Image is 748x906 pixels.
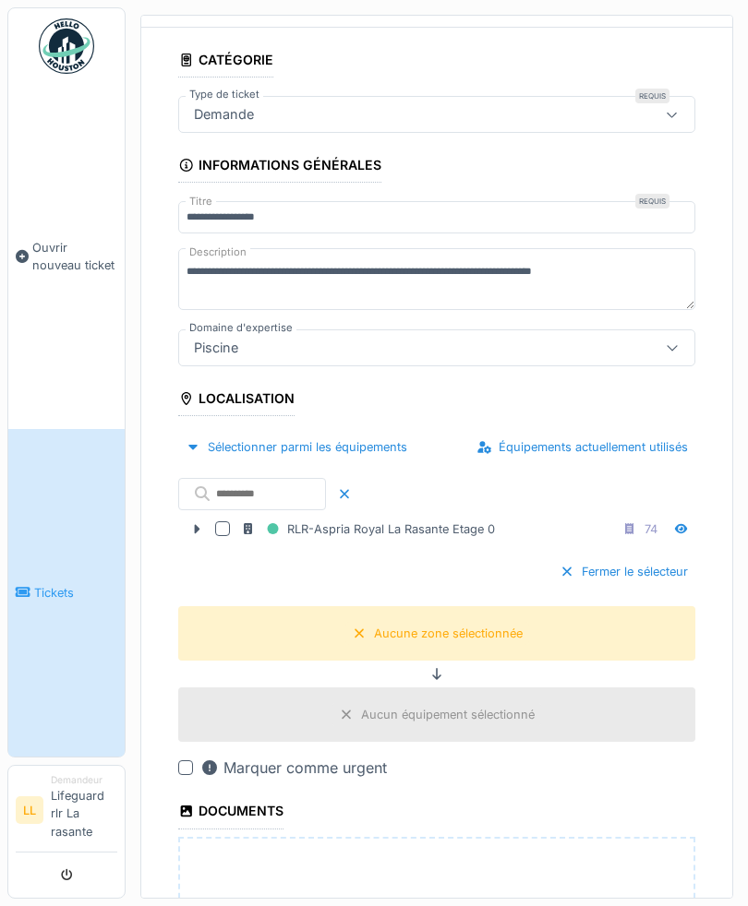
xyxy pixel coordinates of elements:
[645,520,658,538] div: 74
[635,194,670,209] div: Requis
[374,625,523,642] div: Aucune zone sélectionnée
[178,46,273,77] div: Catégorie
[186,320,296,336] label: Domaine d'expertise
[34,584,117,602] span: Tickets
[469,435,695,459] div: Équipements actuellement utilisés
[32,239,117,274] span: Ouvrir nouveau ticket
[178,435,415,459] div: Sélectionner parmi les équipements
[635,89,670,103] div: Requis
[8,429,125,757] a: Tickets
[16,773,117,852] a: LL DemandeurLifeguard rlr La rasante
[178,797,284,829] div: Documents
[241,518,495,541] div: RLR-Aspria Royal La Rasante Etage 0
[16,796,43,824] li: LL
[552,559,695,584] div: Fermer le sélecteur
[39,18,94,74] img: Badge_color-CXgf-gQk.svg
[186,241,250,264] label: Description
[186,194,216,209] label: Titre
[187,104,261,125] div: Demande
[187,338,246,358] div: Piscine
[200,757,387,779] div: Marquer comme urgent
[51,773,117,848] li: Lifeguard rlr La rasante
[178,151,381,183] div: Informations générales
[8,84,125,429] a: Ouvrir nouveau ticket
[361,706,535,723] div: Aucun équipement sélectionné
[186,87,263,102] label: Type de ticket
[51,773,117,787] div: Demandeur
[178,385,295,416] div: Localisation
